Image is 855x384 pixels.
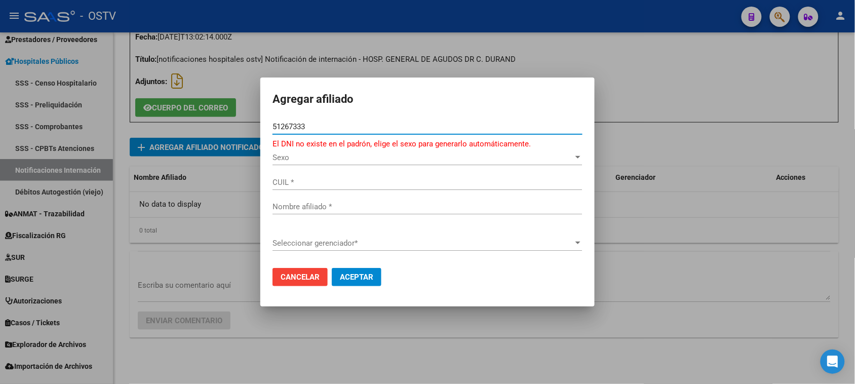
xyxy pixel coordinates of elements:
div: Open Intercom Messenger [821,350,845,374]
button: Aceptar [332,268,381,286]
span: Cancelar [281,273,320,282]
span: Aceptar [340,273,373,282]
span: Seleccionar gerenciador [273,239,573,248]
p: El DNI no existe en el padrón, elige el sexo para generarlo automáticamente. [273,138,582,150]
h2: Agregar afiliado [273,90,582,109]
span: Sexo [273,153,573,162]
button: Cancelar [273,268,328,286]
